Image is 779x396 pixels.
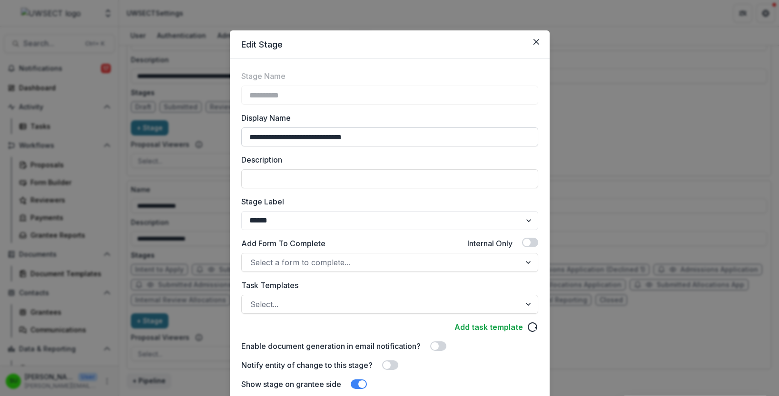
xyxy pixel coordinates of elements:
label: Notify entity of change to this stage? [241,359,373,371]
label: Description [241,154,532,165]
header: Edit Stage [230,30,550,59]
label: Stage Label [241,196,532,207]
label: Enable document generation in email notification? [241,340,421,352]
label: Display Name [241,112,532,124]
label: Show stage on grantee side [241,378,341,390]
svg: reload [527,321,538,333]
label: Stage Name [241,70,286,82]
label: Add Form To Complete [241,238,325,249]
button: Close [529,34,544,49]
a: Add task template [454,321,523,333]
label: Internal Only [467,238,513,249]
label: Task Templates [241,280,532,291]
